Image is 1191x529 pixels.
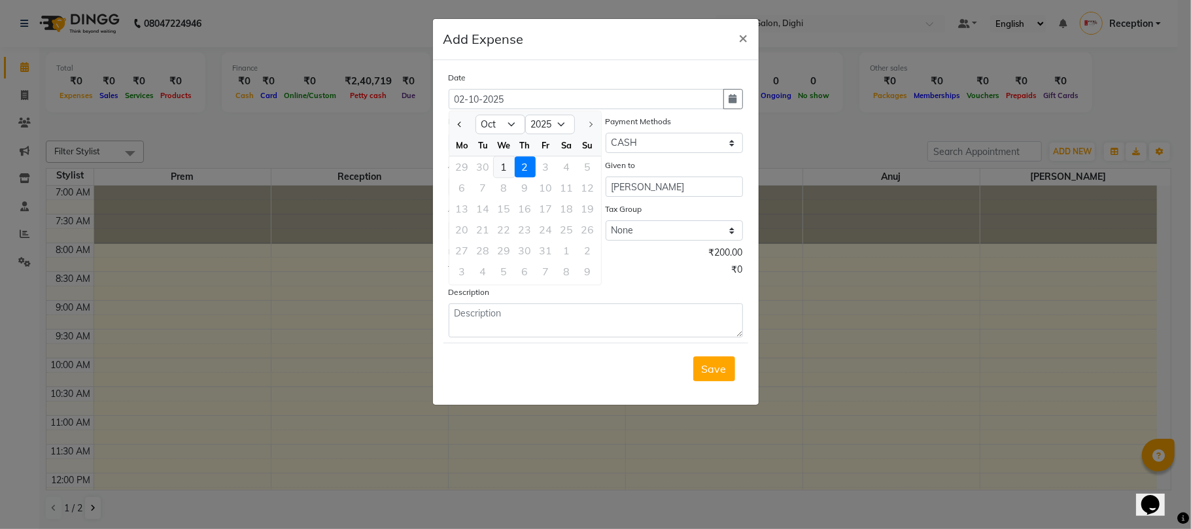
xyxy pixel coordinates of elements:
[473,156,494,177] div: 30
[606,116,672,128] label: Payment Methods
[494,156,515,177] div: 1
[494,135,515,156] div: We
[739,27,748,47] span: ×
[525,115,575,135] select: Select year
[473,156,494,177] div: Tuesday, September 30, 2025
[557,135,578,156] div: Sa
[606,177,743,197] input: Given to
[475,115,525,135] select: Select month
[455,114,466,135] button: Previous month
[515,156,536,177] div: 2
[449,286,490,298] label: Description
[732,263,743,280] span: ₹0
[443,29,524,49] h5: Add Expense
[606,203,642,215] label: Tax Group
[709,246,743,263] span: ₹200.00
[606,160,636,171] label: Given to
[536,135,557,156] div: Fr
[494,156,515,177] div: Wednesday, October 1, 2025
[452,156,473,177] div: 29
[515,135,536,156] div: Th
[473,135,494,156] div: Tu
[449,72,466,84] label: Date
[452,156,473,177] div: Monday, September 29, 2025
[452,135,473,156] div: Mo
[578,135,598,156] div: Su
[515,156,536,177] div: Thursday, October 2, 2025
[729,19,759,56] button: Close
[1136,477,1178,516] iframe: chat widget
[702,362,727,375] span: Save
[693,356,735,381] button: Save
